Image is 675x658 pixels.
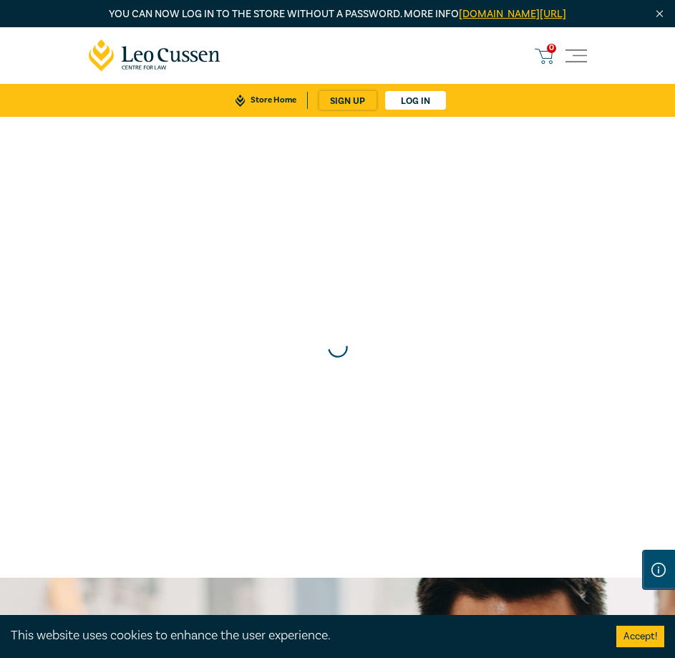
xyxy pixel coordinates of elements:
p: You can now log in to the store without a password. More info [89,6,587,22]
img: Close [654,8,666,20]
button: Toggle navigation [565,45,587,67]
a: sign up [319,91,377,110]
img: Information Icon [651,563,666,577]
div: This website uses cookies to enhance the user experience. [11,626,595,645]
span: 0 [547,44,556,53]
button: Accept cookies [616,626,664,647]
a: Log in [385,91,446,110]
a: [DOMAIN_NAME][URL] [459,7,566,21]
a: Store Home [225,92,307,109]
